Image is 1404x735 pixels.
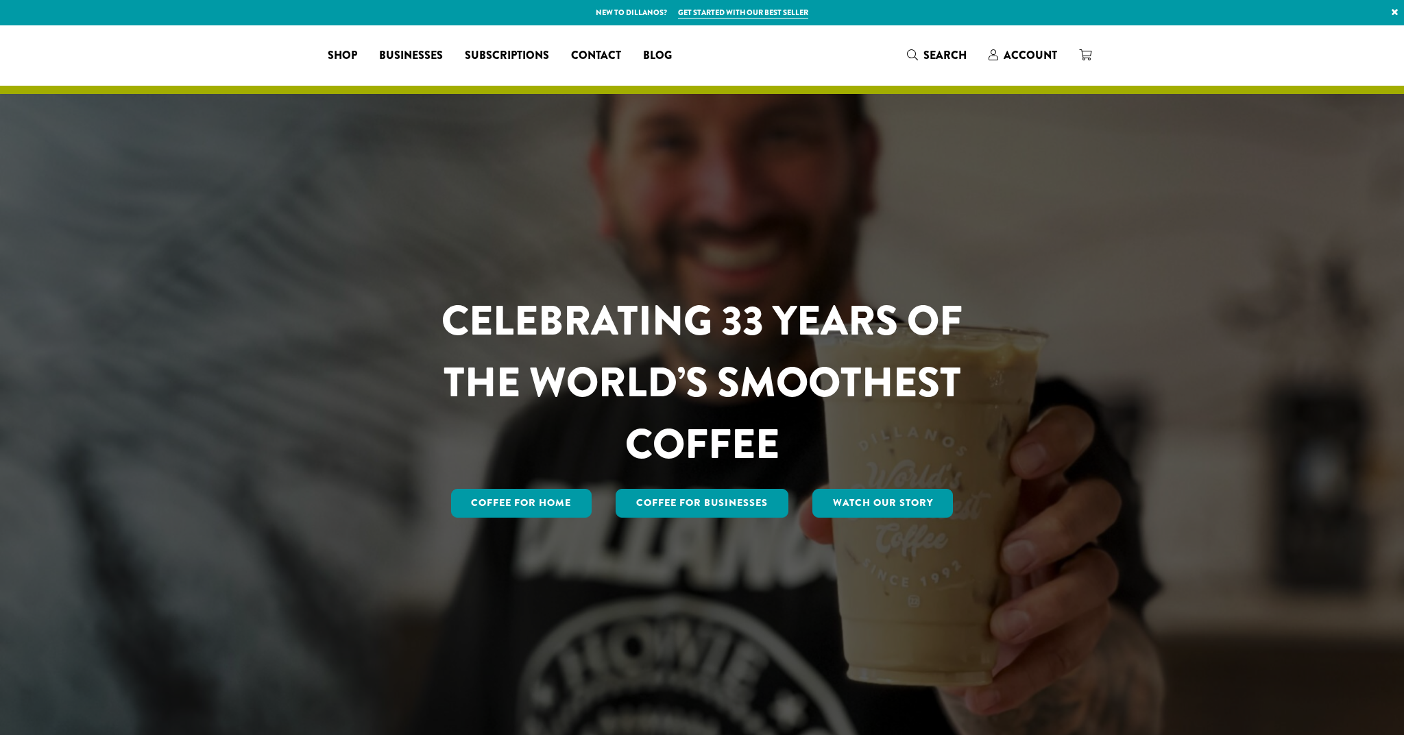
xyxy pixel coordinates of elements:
a: Coffee For Businesses [616,489,788,518]
a: Shop [317,45,368,67]
span: Shop [328,47,357,64]
h1: CELEBRATING 33 YEARS OF THE WORLD’S SMOOTHEST COFFEE [401,290,1003,475]
span: Account [1004,47,1057,63]
span: Businesses [379,47,443,64]
a: Get started with our best seller [678,7,808,19]
a: Search [896,44,978,67]
span: Search [923,47,967,63]
span: Subscriptions [465,47,549,64]
a: Watch Our Story [812,489,954,518]
span: Blog [643,47,672,64]
a: Coffee for Home [451,489,592,518]
span: Contact [571,47,621,64]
